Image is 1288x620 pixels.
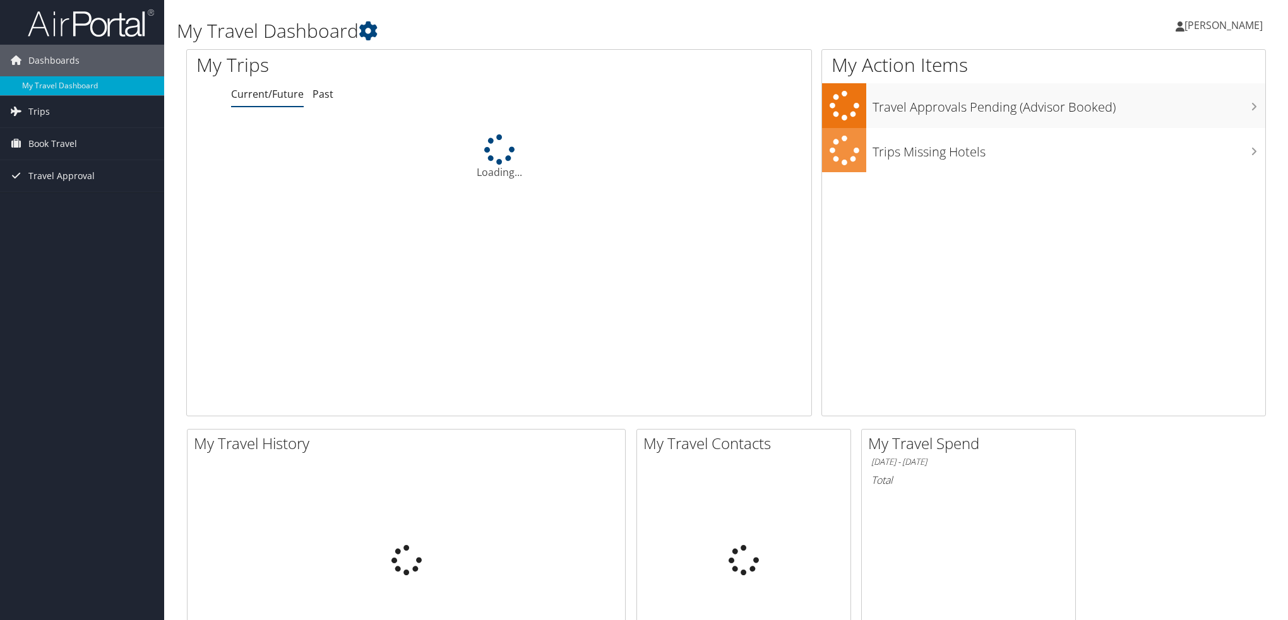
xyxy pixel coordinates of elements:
[28,160,95,192] span: Travel Approval
[28,8,154,38] img: airportal-logo.png
[187,134,811,180] div: Loading...
[643,433,850,454] h2: My Travel Contacts
[194,433,625,454] h2: My Travel History
[871,456,1066,468] h6: [DATE] - [DATE]
[231,87,304,101] a: Current/Future
[1176,6,1275,44] a: [PERSON_NAME]
[28,45,80,76] span: Dashboards
[1184,18,1263,32] span: [PERSON_NAME]
[873,92,1265,116] h3: Travel Approvals Pending (Advisor Booked)
[28,96,50,127] span: Trips
[313,87,333,101] a: Past
[873,137,1265,161] h3: Trips Missing Hotels
[196,52,542,78] h1: My Trips
[871,473,1066,487] h6: Total
[868,433,1075,454] h2: My Travel Spend
[177,18,909,44] h1: My Travel Dashboard
[28,128,77,160] span: Book Travel
[822,52,1265,78] h1: My Action Items
[822,128,1265,173] a: Trips Missing Hotels
[822,83,1265,128] a: Travel Approvals Pending (Advisor Booked)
